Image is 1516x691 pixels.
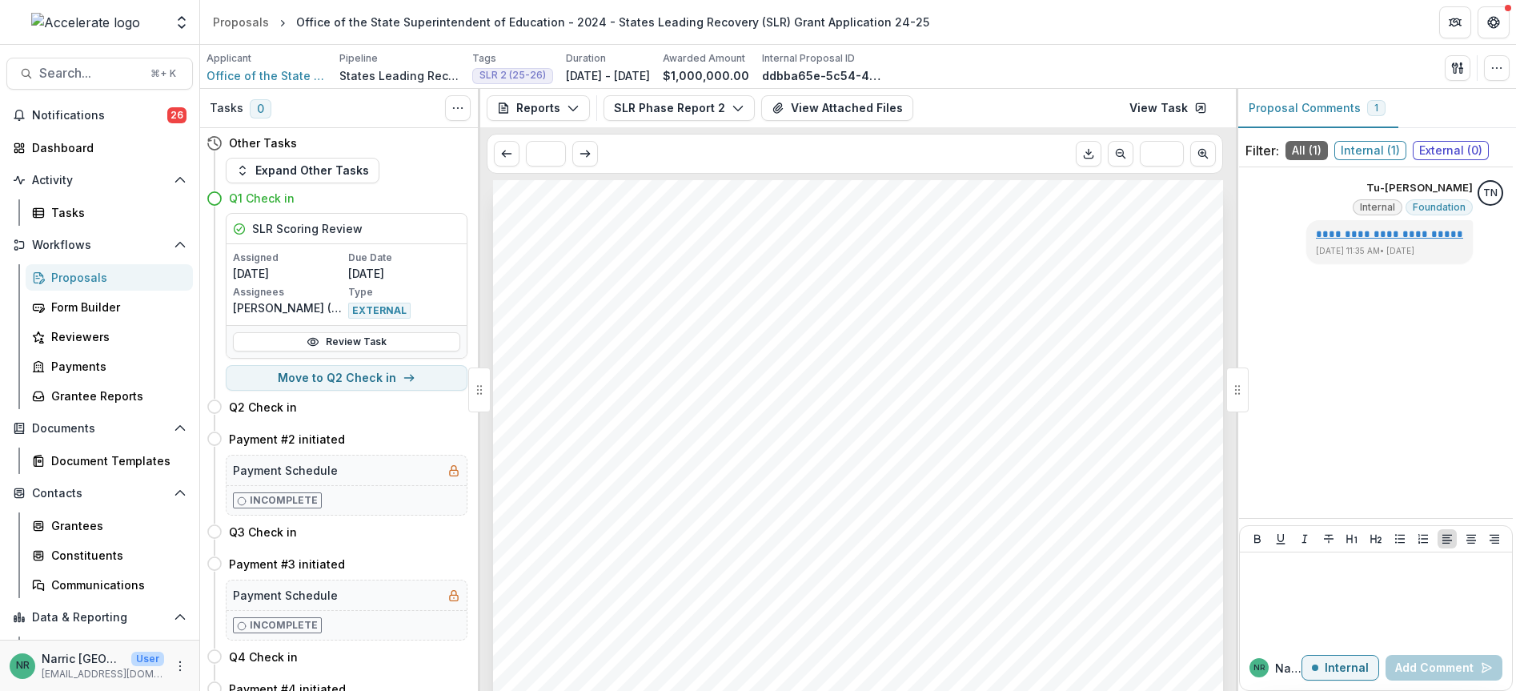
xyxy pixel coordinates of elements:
h3: Tasks [210,102,243,115]
button: Heading 1 [1342,529,1362,548]
span: to capture best practices for [982,311,1164,325]
span: State leaders must enable the conditions that ensure students most in need [664,527,1156,541]
span: Data & Reporting [32,611,167,625]
a: Document Templates [26,448,193,474]
div: Form Builder [51,299,180,315]
span: EXTERNAL [348,303,411,319]
span: items/suggestions listed throughout that are not included in the grant agreement are not required [537,390,1165,404]
div: Tasks [51,204,180,221]
h4: Q2 Check in [229,399,297,416]
p: Applicant [207,51,251,66]
button: Scroll to next page [1190,141,1216,167]
p: Assignees [233,285,345,299]
button: Heading 2 [1366,529,1386,548]
p: Internal Proposal ID [762,51,855,66]
button: Open Data & Reporting [6,605,193,630]
span: Purpose: [537,311,601,325]
p: Type [348,285,460,299]
button: Open Workflows [6,232,193,258]
div: Reviewers [51,328,180,345]
div: ⌘ + K [147,65,179,82]
a: Grantees [26,512,193,539]
a: Form Builder [26,294,193,320]
button: Open entity switcher [170,6,193,38]
span: position grantees [760,488,883,502]
div: Constituents [51,547,180,564]
button: Get Help [1478,6,1510,38]
span: While completion of phase updates is required as a part of the SLR grant, the action [537,370,1083,384]
button: Align Left [1438,529,1457,548]
p: Incomplete [250,618,318,633]
p: Filter: [1245,141,1279,160]
span: this proven intervention. States should lead in developing implementation tools and vetting [546,586,1133,601]
div: Office of the State Superintendent of Education - 2024 - States Leading Recovery (SLR) Grant Appl... [296,14,929,30]
p: Tu-[PERSON_NAME] [1366,180,1473,196]
button: Reports [487,95,590,121]
span: to confront these critical factors for success [888,488,1169,502]
button: Underline [1271,529,1290,548]
h4: Q1 Check in [229,190,295,207]
button: Italicize [1295,529,1314,548]
p: Incomplete [250,493,318,508]
div: Proposals [51,269,180,286]
h5: Payment Schedule [233,587,338,604]
button: Notifications26 [6,102,193,128]
div: Proposals [213,14,269,30]
span: Workflows [32,239,167,252]
a: Proposals [26,264,193,291]
span: SLR phase updates follow [605,311,776,325]
button: View Attached Files [761,95,913,121]
span: - [537,527,542,541]
a: Grantee Reports [26,383,193,409]
a: Reviewers [26,323,193,350]
h5: Payment Schedule [233,462,338,479]
h4: Other Tasks [229,135,297,151]
span: use the information from these updates to better support the grantee during the grant period. [537,350,1138,364]
span: The SLR phase updates intend to [537,488,756,502]
div: Document Templates [51,452,180,469]
button: Open Documents [6,416,193,441]
button: Ordered List [1414,529,1433,548]
span: 0 [250,99,271,119]
span: - [537,665,542,679]
div: Narric Rome [16,661,30,671]
h4: Payment #3 initiated [229,556,345,572]
div: Payments [51,358,180,375]
a: View Task [1120,95,1217,121]
span: Contacts [32,487,167,500]
span: Submission Responses [537,224,814,249]
span: externally without prior authorization from the grantee. [537,429,888,444]
span: All ( 1 ) [1285,141,1328,160]
span: Internal ( 1 ) [1334,141,1406,160]
h4: Payment #2 initiated [229,431,345,448]
span: tutoring programs/providers that are evidence-based, classroom-ready and scalable. Grantees [546,605,1160,620]
p: User [131,652,164,666]
div: Narric Rome [1253,664,1265,672]
span: Documents [32,422,167,436]
a: Review Task [233,332,460,352]
span: Foundation [1413,202,1466,213]
p: Duration [566,51,606,66]
p: Pipeline [339,51,378,66]
span: STATES LEADING RECOVERY (SLR) PHASE UPDATES [537,266,1118,288]
button: Proposal Comments [1236,89,1398,128]
p: [DATE] - [DATE] [566,67,650,84]
button: Scroll to next page [572,141,598,167]
button: Partners [1439,6,1471,38]
p: Internal [1325,661,1369,675]
span: Tutoring Strategy and Sections 1.10 and 2.10 – Tutoring & Policy Landscape. [546,645,1049,659]
span: connecting it to current guidance on multi-tiered support systems will allow schools to prioritize [546,566,1159,581]
a: Proposals [207,10,275,34]
span: Accelerate’s State Field Guide [780,311,978,325]
p: Awarded Amount [663,51,745,66]
div: Tu-Quyen Nguyen [1483,188,1498,199]
a: Payments [26,353,193,380]
button: Strike [1319,529,1338,548]
span: Internal [1360,202,1395,213]
a: Office of the State Superintendent of Education [207,67,327,84]
button: Toggle View Cancelled Tasks [445,95,471,121]
a: Dashboard [6,135,193,161]
div: Grantees [51,517,180,534]
button: Scroll to previous page [494,141,519,167]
